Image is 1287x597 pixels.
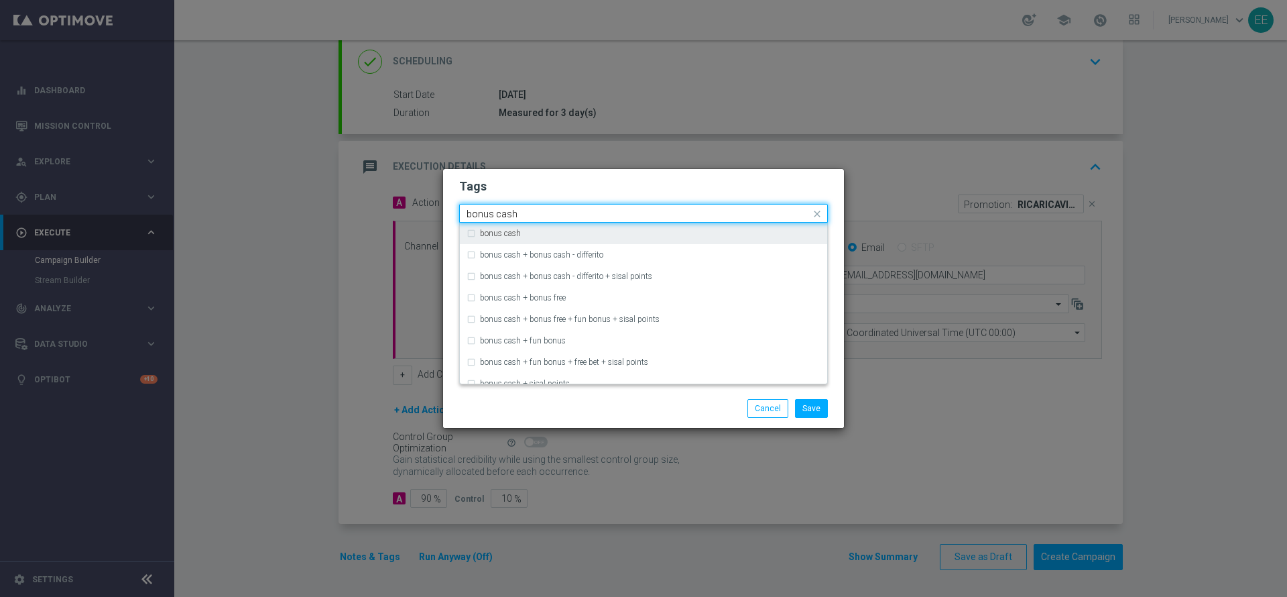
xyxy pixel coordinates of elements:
[480,251,603,259] label: bonus cash + bonus cash - differito
[467,309,820,330] div: bonus cash + bonus free + fun bonus + sisal points
[467,351,820,373] div: bonus cash + fun bonus + free bet + sisal points
[480,380,570,388] label: bonus cash + sisal points
[480,315,660,323] label: bonus cash + bonus free + fun bonus + sisal points
[795,399,828,418] button: Save
[467,330,820,351] div: bonus cash + fun bonus
[459,178,828,195] h2: Tags
[467,287,820,309] div: bonus cash + bonus free
[747,399,788,418] button: Cancel
[480,294,566,302] label: bonus cash + bonus free
[480,358,648,366] label: bonus cash + fun bonus + free bet + sisal points
[467,223,820,244] div: bonus cash
[467,373,820,394] div: bonus cash + sisal points
[467,244,820,266] div: bonus cash + bonus cash - differito
[480,272,652,280] label: bonus cash + bonus cash - differito + sisal points
[480,337,566,345] label: bonus cash + fun bonus
[480,229,521,237] label: bonus cash
[459,204,828,223] ng-select: betting, cb ricarica, cross-selling, top master
[459,223,828,384] ng-dropdown-panel: Options list
[467,266,820,287] div: bonus cash + bonus cash - differito + sisal points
